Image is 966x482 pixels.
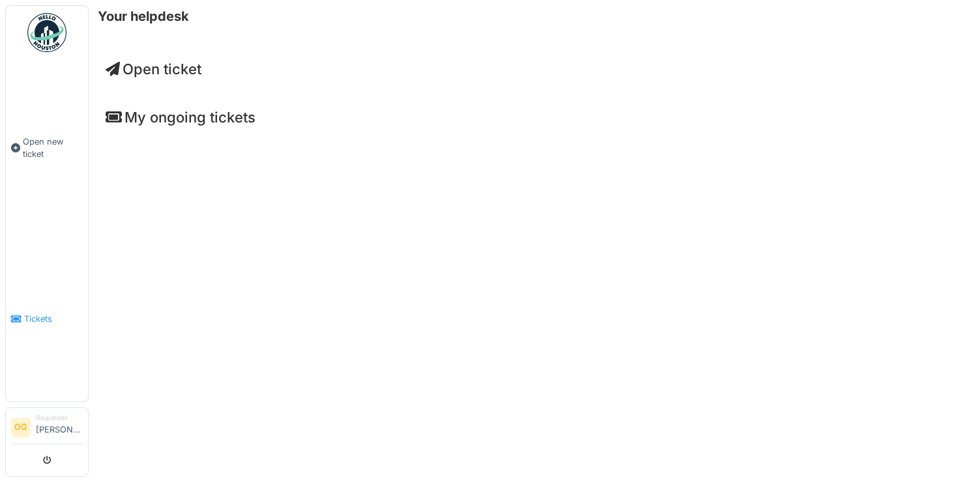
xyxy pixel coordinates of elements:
[98,8,189,24] h6: Your helpdesk
[36,413,83,441] li: [PERSON_NAME]
[24,313,83,325] span: Tickets
[23,135,83,160] span: Open new ticket
[11,413,83,444] a: OG Requester[PERSON_NAME]
[27,13,66,52] img: Badge_color-CXgf-gQk.svg
[36,413,83,423] div: Requester
[11,418,31,437] li: OG
[106,109,949,126] h4: My ongoing tickets
[6,236,88,401] a: Tickets
[6,59,88,236] a: Open new ticket
[106,61,201,78] a: Open ticket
